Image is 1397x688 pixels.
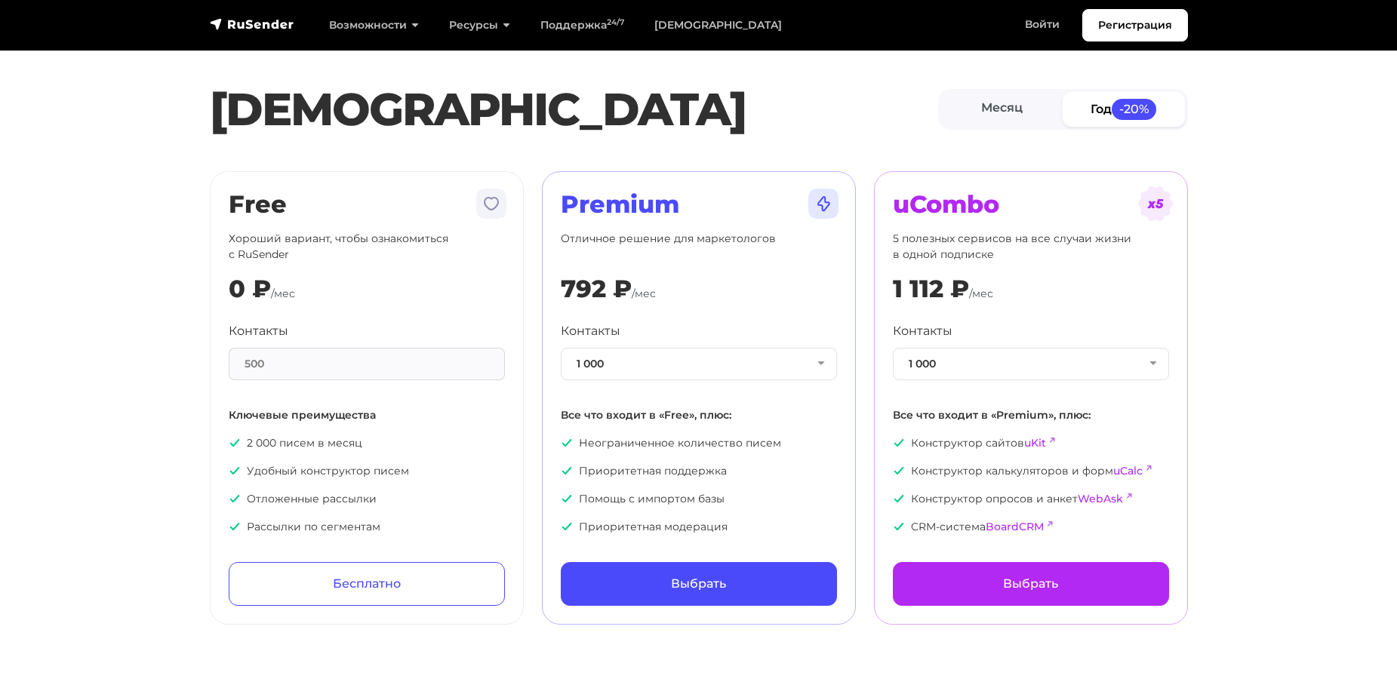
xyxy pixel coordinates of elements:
[561,322,620,340] label: Контакты
[893,465,905,477] img: icon-ok.svg
[893,562,1169,606] a: Выбрать
[561,348,837,380] button: 1 000
[893,190,1169,219] h2: uCombo
[893,521,905,533] img: icon-ok.svg
[229,437,241,449] img: icon-ok.svg
[969,287,993,300] span: /мес
[1024,436,1046,450] a: uKit
[893,348,1169,380] button: 1 000
[229,322,288,340] label: Контакты
[561,465,573,477] img: icon-ok.svg
[210,82,938,137] h1: [DEMOGRAPHIC_DATA]
[229,435,505,451] p: 2 000 писем в месяц
[229,521,241,533] img: icon-ok.svg
[893,435,1169,451] p: Конструктор сайтов
[893,519,1169,535] p: CRM-система
[893,437,905,449] img: icon-ok.svg
[271,287,295,300] span: /мес
[893,491,1169,507] p: Конструктор опросов и анкет
[561,435,837,451] p: Неограниченное количество писем
[525,10,639,41] a: Поддержка24/7
[561,407,837,423] p: Все что входит в «Free», плюс:
[561,491,837,507] p: Помощь с импортом базы
[893,463,1169,479] p: Конструктор калькуляторов и форм
[986,520,1044,533] a: BoardCRM
[561,493,573,505] img: icon-ok.svg
[1063,92,1185,126] a: Год
[632,287,656,300] span: /мес
[893,493,905,505] img: icon-ok.svg
[229,519,505,535] p: Рассылки по сегментам
[893,275,969,303] div: 1 112 ₽
[561,437,573,449] img: icon-ok.svg
[229,275,271,303] div: 0 ₽
[893,322,952,340] label: Контакты
[561,190,837,219] h2: Premium
[607,17,624,27] sup: 24/7
[561,231,837,263] p: Отличное решение для маркетологов
[229,562,505,606] a: Бесплатно
[473,186,509,222] img: tarif-free.svg
[314,10,434,41] a: Возможности
[229,463,505,479] p: Удобный конструктор писем
[229,231,505,263] p: Хороший вариант, чтобы ознакомиться с RuSender
[1112,99,1157,119] span: -20%
[1137,186,1174,222] img: tarif-ucombo.svg
[561,275,632,303] div: 792 ₽
[229,190,505,219] h2: Free
[639,10,797,41] a: [DEMOGRAPHIC_DATA]
[561,463,837,479] p: Приоритетная поддержка
[434,10,525,41] a: Ресурсы
[229,407,505,423] p: Ключевые преимущества
[1078,492,1123,505] a: WebAsk
[561,521,573,533] img: icon-ok.svg
[561,562,837,606] a: Выбрать
[210,17,294,32] img: RuSender
[893,231,1169,263] p: 5 полезных сервисов на все случаи жизни в одной подписке
[893,407,1169,423] p: Все что входит в «Premium», плюс:
[229,493,241,505] img: icon-ok.svg
[805,186,842,222] img: tarif-premium.svg
[1113,464,1143,478] a: uCalc
[1082,9,1188,41] a: Регистрация
[229,491,505,507] p: Отложенные рассылки
[1010,9,1075,40] a: Войти
[941,92,1063,126] a: Месяц
[561,519,837,535] p: Приоритетная модерация
[229,465,241,477] img: icon-ok.svg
